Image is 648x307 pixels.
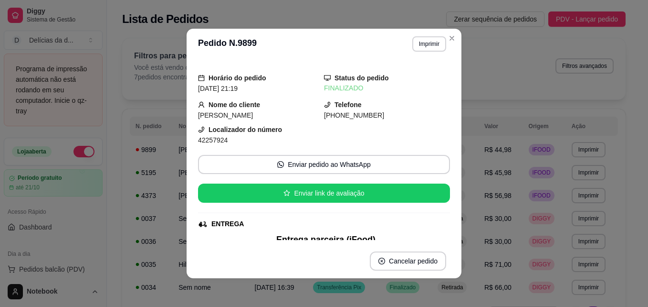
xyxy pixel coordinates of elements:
[198,75,205,81] span: calendar
[209,126,282,133] strong: Localizador do número
[209,74,266,82] strong: Horário do pedido
[198,184,450,203] button: starEnviar link de avaliação
[202,233,450,246] div: Entrega parceira (iFood)
[444,31,460,46] button: Close
[334,101,362,109] strong: Telefone
[283,190,290,197] span: star
[334,74,389,82] strong: Status do pedido
[198,136,228,144] span: 42257924
[324,75,331,81] span: desktop
[412,36,446,52] button: Imprimir
[198,111,253,119] span: [PERSON_NAME]
[198,101,205,108] span: user
[198,155,450,174] button: whats-appEnviar pedido ao WhatsApp
[209,101,260,109] strong: Nome do cliente
[198,126,205,133] span: phone
[198,85,238,92] span: [DATE] 21:19
[370,252,446,271] button: close-circleCancelar pedido
[277,161,284,168] span: whats-app
[324,111,384,119] span: [PHONE_NUMBER]
[324,83,450,93] div: FINALIZADO
[324,101,331,108] span: phone
[198,36,257,52] h3: Pedido N. 9899
[211,219,244,229] div: ENTREGA
[378,258,385,264] span: close-circle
